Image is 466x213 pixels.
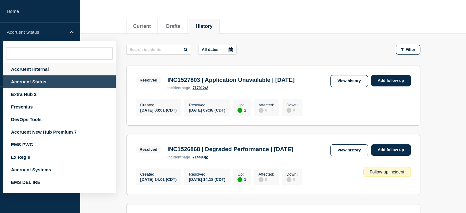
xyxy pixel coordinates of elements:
[167,155,190,159] p: page
[237,107,246,113] div: 1
[136,146,161,153] span: Resolved
[189,172,225,177] p: Resolved :
[259,103,274,107] p: Affected :
[192,155,208,159] a: 714483
[189,107,225,112] div: [DATE] 09:38 (CDT)
[363,167,411,177] div: Follow-up incident
[192,86,208,90] a: 717012
[7,29,66,35] p: Accruent Status
[196,24,213,29] button: History
[133,24,151,29] button: Current
[286,108,291,113] div: disabled
[140,177,177,182] div: [DATE] 14:01 (CDT)
[259,172,274,177] p: Affected :
[167,86,181,90] span: incident
[3,163,116,176] div: Accruent Systems
[126,45,191,55] input: Search incidents
[286,172,298,177] p: Down :
[3,138,116,151] div: EMS PWC
[189,177,225,182] div: [DATE] 14:18 (CDT)
[3,88,116,101] div: Extra Hub 2
[3,113,116,126] div: DevOps Tools
[189,103,225,107] p: Resolved :
[3,151,116,163] div: Lx Regis
[199,45,237,55] button: All dates
[286,177,291,182] div: disabled
[396,45,420,55] button: Filter
[259,177,263,182] div: disabled
[136,77,161,84] span: Resolved
[3,188,116,201] div: American Tower Corporation
[140,103,177,107] p: Created :
[202,47,218,52] p: All dates
[3,126,116,138] div: Accruent New Hub Premium 7
[140,172,177,177] p: Created :
[167,155,181,159] span: incident
[3,176,116,188] div: EMS DEL IRE
[167,146,293,153] h3: INC1526868 | Degraded Performance | [DATE]
[259,107,274,113] div: 0
[371,75,411,86] a: Add follow up
[237,103,246,107] p: Up :
[237,177,242,182] div: up
[237,108,242,113] div: up
[406,47,415,52] span: Filter
[237,172,246,177] p: Up :
[3,63,116,75] div: Accruent Internal
[167,77,294,83] h3: INC1527803 | Application Unavailable | [DATE]
[286,103,298,107] p: Down :
[330,75,368,87] a: View history
[259,108,263,113] div: disabled
[3,101,116,113] div: Fresenius
[167,86,190,90] p: page
[371,144,411,156] a: Add follow up
[140,107,177,112] div: [DATE] 03:01 (CDT)
[286,177,298,182] div: 0
[330,144,368,156] a: View history
[237,177,246,182] div: 1
[3,75,116,88] div: Accruent Status
[166,24,180,29] button: Drafts
[259,177,274,182] div: 0
[286,107,298,113] div: 0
